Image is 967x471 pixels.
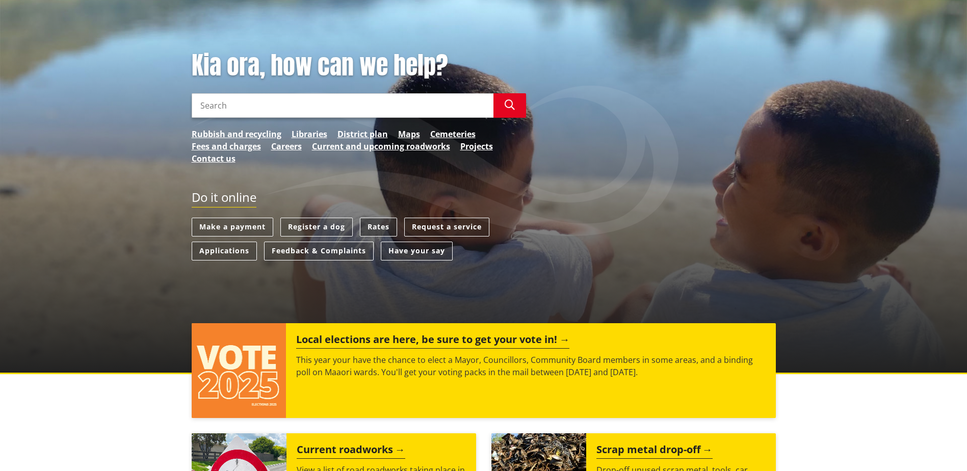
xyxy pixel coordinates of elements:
[264,242,374,260] a: Feedback & Complaints
[192,218,273,237] a: Make a payment
[192,51,526,81] h1: Kia ora, how can we help?
[271,140,302,152] a: Careers
[920,428,957,465] iframe: Messenger Launcher
[192,190,256,208] h2: Do it online
[192,93,493,118] input: Search input
[192,152,236,165] a: Contact us
[280,218,353,237] a: Register a dog
[192,140,261,152] a: Fees and charges
[192,323,286,418] img: Vote 2025
[192,128,281,140] a: Rubbish and recycling
[192,323,776,418] a: Local elections are here, be sure to get your vote in! This year your have the chance to elect a ...
[296,354,765,378] p: This year your have the chance to elect a Mayor, Councillors, Community Board members in some are...
[360,218,397,237] a: Rates
[337,128,388,140] a: District plan
[297,443,405,459] h2: Current roadworks
[312,140,450,152] a: Current and upcoming roadworks
[404,218,489,237] a: Request a service
[596,443,713,459] h2: Scrap metal drop-off
[460,140,493,152] a: Projects
[398,128,420,140] a: Maps
[381,242,453,260] a: Have your say
[430,128,476,140] a: Cemeteries
[192,242,257,260] a: Applications
[292,128,327,140] a: Libraries
[296,333,569,349] h2: Local elections are here, be sure to get your vote in!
